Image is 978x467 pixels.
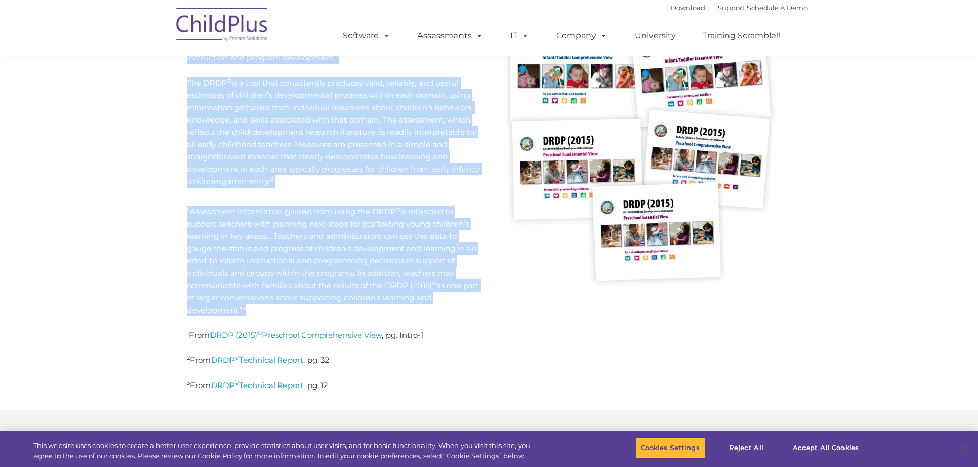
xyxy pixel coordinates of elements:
[670,4,808,12] font: |
[624,26,686,46] a: University
[546,26,618,46] a: Company
[950,437,973,459] button: Close
[187,206,482,316] p: “Assessment information gained from using the DRDP is intended to support teachers with planning ...
[187,379,190,387] sup: 3
[500,26,539,46] a: IT
[210,330,382,340] a: DRDP (2015)©Preschool Comprehensive View
[693,26,791,46] a: Training Scramble!!
[432,279,436,287] sup: ©
[187,354,482,367] p: From , pg. 32
[787,437,865,459] button: Accept All Cookies
[187,354,190,361] sup: 2
[211,380,303,390] a: DRDP©Technical Report
[714,437,778,459] button: Reject All
[396,206,400,213] sup: ©
[670,4,705,12] a: Download
[718,4,745,12] a: Support
[187,329,189,336] sup: 1
[332,26,400,46] a: Software
[257,329,262,336] sup: ©
[243,304,246,311] sup: 3
[747,4,808,12] a: Schedule A Demo
[187,329,482,341] p: From , pg. Intro-1
[335,52,337,59] sup: 1
[187,77,482,188] p: The DRDP is a tool that consistently produces valid, reliable, and useful estimates of children’s...
[227,77,232,84] sup: ©
[235,354,239,361] sup: ©
[635,437,705,459] button: Cookies Settings
[33,441,538,461] div: This website uses cookies to create a better user experience, provide statistics about user visit...
[235,379,239,387] sup: ©
[171,1,274,52] img: ChildPlus by Procare Solutions
[187,379,482,392] p: From , pg. 12
[270,175,273,182] sup: 2
[407,26,493,46] a: Assessments
[211,355,303,365] a: DRDP©Technical Report
[497,15,792,286] img: image (2)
